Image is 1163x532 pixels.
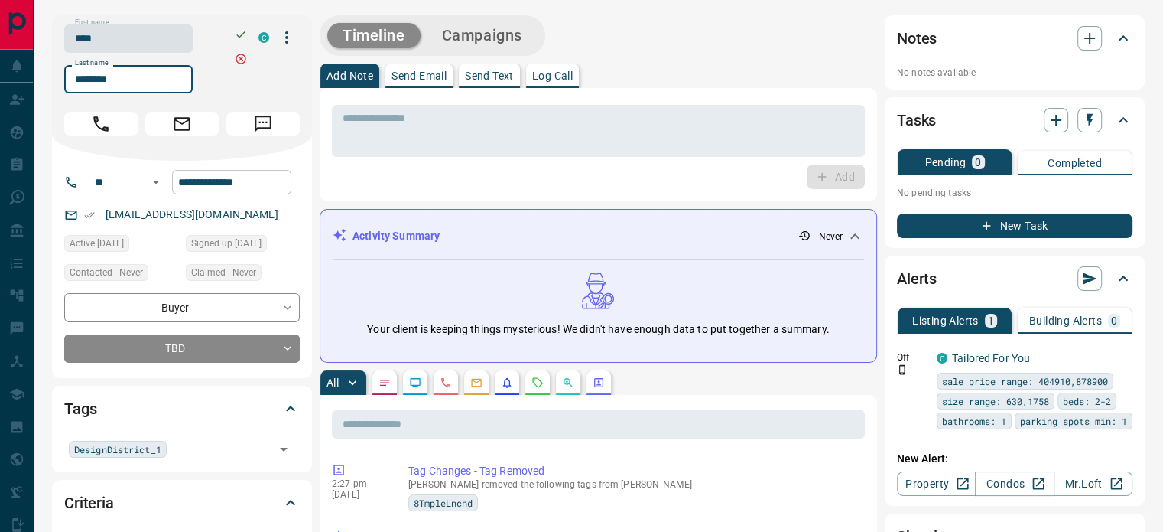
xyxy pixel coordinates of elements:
[273,439,294,460] button: Open
[975,157,981,168] p: 0
[897,472,976,496] a: Property
[326,70,373,81] p: Add Note
[1111,315,1117,326] p: 0
[106,208,278,220] a: [EMAIL_ADDRESS][DOMAIN_NAME]
[897,260,1132,297] div: Alerts
[427,23,538,48] button: Campaigns
[367,321,829,338] p: Your client is keeping things mysterious! We didn't have enough data to put together a summary.
[186,235,300,256] div: Fri Apr 07 2017
[378,377,391,389] svg: Notes
[1054,472,1132,496] a: Mr.Loft
[562,377,574,389] svg: Opportunities
[84,210,95,220] svg: Email Verified
[64,397,96,421] h2: Tags
[440,377,452,389] svg: Calls
[924,157,966,168] p: Pending
[531,377,544,389] svg: Requests
[70,265,143,280] span: Contacted - Never
[470,377,482,389] svg: Emails
[897,451,1132,467] p: New Alert:
[333,222,864,250] div: Activity Summary- Never
[975,472,1054,496] a: Condos
[814,230,843,243] p: - Never
[191,236,262,251] span: Signed up [DATE]
[942,374,1108,389] span: sale price range: 404910,878900
[408,463,859,479] p: Tag Changes - Tag Removed
[1048,158,1102,168] p: Completed
[988,315,994,326] p: 1
[897,266,937,291] h2: Alerts
[409,377,421,389] svg: Lead Browsing Activity
[897,108,936,132] h2: Tasks
[332,478,385,489] p: 2:27 pm
[352,228,440,244] p: Activity Summary
[64,485,300,521] div: Criteria
[326,377,339,388] p: All
[593,377,605,389] svg: Agent Actions
[226,112,300,136] span: Message
[897,20,1132,57] div: Notes
[70,236,124,251] span: Active [DATE]
[64,293,300,321] div: Buyer
[391,70,447,81] p: Send Email
[64,335,300,363] div: TBD
[897,351,927,364] p: Off
[75,18,109,28] label: First name
[408,479,859,490] p: [PERSON_NAME] removed the following tags from [PERSON_NAME]
[147,173,165,191] button: Open
[327,23,421,48] button: Timeline
[942,413,1006,429] span: bathrooms: 1
[191,265,256,280] span: Claimed - Never
[64,112,138,136] span: Call
[1020,413,1127,429] span: parking spots min: 1
[414,495,473,511] span: 8TmpleLnchd
[937,353,947,364] div: condos.ca
[897,66,1132,80] p: No notes available
[74,442,161,457] span: DesignDistrict_1
[912,315,979,326] p: Listing Alerts
[942,393,1049,409] span: size range: 630,1758
[258,32,269,43] div: condos.ca
[64,235,178,256] div: Wed Apr 06 2022
[897,214,1132,238] button: New Task
[897,364,908,375] svg: Push Notification Only
[64,390,300,427] div: Tags
[897,181,1132,204] p: No pending tasks
[897,102,1132,139] div: Tasks
[64,491,114,515] h2: Criteria
[501,377,513,389] svg: Listing Alerts
[145,112,219,136] span: Email
[532,70,573,81] p: Log Call
[1029,315,1102,326] p: Building Alerts
[897,26,937,51] h2: Notes
[1063,393,1111,409] span: beds: 2-2
[952,352,1030,364] a: Tailored For You
[75,58,109,68] label: Last name
[332,489,385,500] p: [DATE]
[465,70,514,81] p: Send Text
